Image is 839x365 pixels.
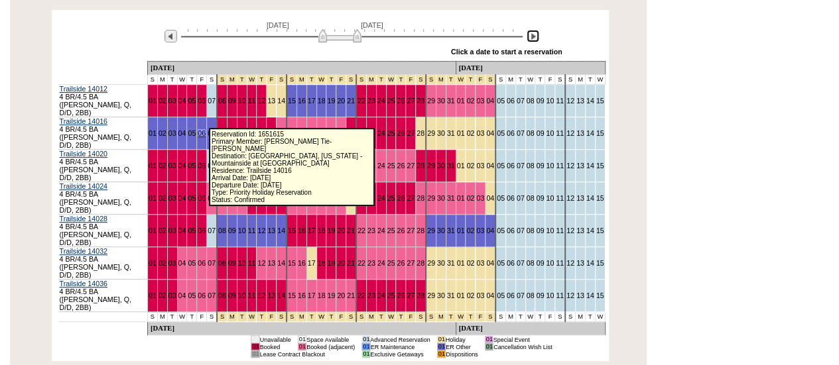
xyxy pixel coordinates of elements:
[497,162,505,170] a: 05
[197,75,207,85] td: F
[427,291,435,299] a: 29
[397,227,405,235] a: 26
[576,97,584,105] a: 13
[497,194,505,202] a: 05
[178,194,186,202] a: 04
[536,227,544,235] a: 09
[187,75,197,85] td: T
[397,259,405,267] a: 26
[267,291,275,299] a: 13
[168,194,176,202] a: 03
[447,259,455,267] a: 31
[208,162,216,170] a: 07
[159,259,166,267] a: 02
[486,162,494,170] a: 04
[347,227,355,235] a: 21
[507,97,515,105] a: 06
[466,194,474,202] a: 02
[507,227,515,235] a: 06
[427,227,435,235] a: 29
[546,97,554,105] a: 10
[527,194,535,202] a: 08
[208,227,216,235] a: 07
[168,227,176,235] a: 03
[536,162,544,170] a: 09
[497,97,505,105] a: 05
[308,291,316,299] a: 17
[437,291,445,299] a: 30
[327,259,335,267] a: 19
[367,259,375,267] a: 23
[596,259,604,267] a: 15
[357,97,365,105] a: 22
[486,129,494,137] a: 04
[367,129,375,137] a: 23
[147,75,157,85] td: S
[357,291,365,299] a: 22
[466,259,474,267] a: 02
[596,97,604,105] a: 15
[377,259,385,267] a: 24
[188,291,196,299] a: 05
[298,227,306,235] a: 16
[188,227,196,235] a: 05
[308,97,316,105] a: 17
[447,129,455,137] a: 31
[277,259,285,267] a: 14
[527,259,535,267] a: 08
[198,162,206,170] a: 06
[476,129,484,137] a: 03
[149,291,157,299] a: 01
[159,291,166,299] a: 02
[407,259,415,267] a: 27
[188,259,196,267] a: 05
[476,194,484,202] a: 03
[327,227,335,235] a: 19
[377,291,385,299] a: 24
[159,162,166,170] a: 02
[507,194,515,202] a: 06
[447,97,455,105] a: 31
[586,194,594,202] a: 14
[566,291,574,299] a: 12
[387,162,395,170] a: 25
[556,162,564,170] a: 11
[437,227,445,235] a: 30
[566,194,574,202] a: 12
[327,97,335,105] a: 19
[218,227,226,235] a: 08
[60,247,107,255] a: Trailside 14032
[337,291,345,299] a: 20
[288,259,296,267] a: 15
[238,227,246,235] a: 10
[417,162,424,170] a: 28
[507,162,515,170] a: 06
[417,291,424,299] a: 28
[486,291,494,299] a: 04
[377,227,385,235] a: 24
[407,97,415,105] a: 27
[60,117,107,125] a: Trailside 14016
[596,129,604,137] a: 15
[596,227,604,235] a: 15
[466,97,474,105] a: 02
[576,194,584,202] a: 13
[517,129,525,137] a: 07
[527,227,535,235] a: 08
[457,259,465,267] a: 01
[238,97,246,105] a: 10
[417,194,424,202] a: 28
[517,291,525,299] a: 07
[357,227,365,235] a: 22
[308,227,316,235] a: 17
[347,259,355,267] a: 21
[536,97,544,105] a: 09
[387,129,395,137] a: 25
[527,97,535,105] a: 08
[566,129,574,137] a: 12
[397,194,405,202] a: 26
[566,259,574,267] a: 12
[427,259,435,267] a: 29
[267,259,275,267] a: 13
[576,227,584,235] a: 13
